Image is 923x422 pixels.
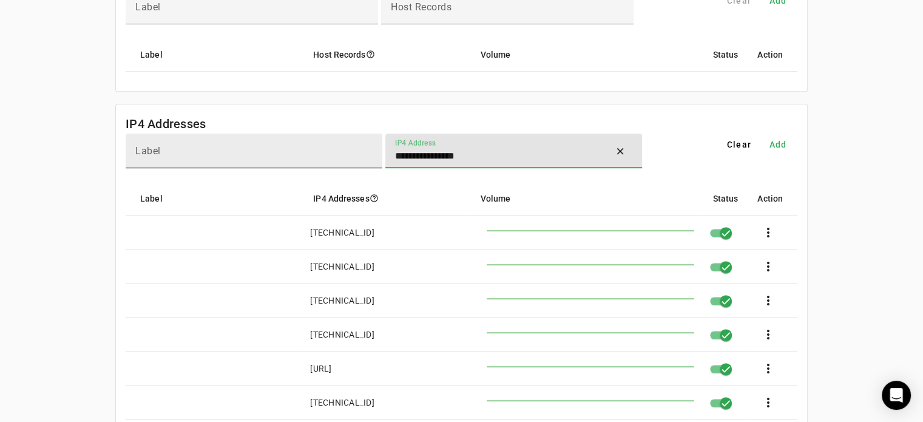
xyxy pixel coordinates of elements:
[303,38,470,72] mat-header-cell: Host Records
[126,114,206,134] mat-card-title: IP4 Addresses
[366,50,375,59] i: help_outline
[748,182,797,216] mat-header-cell: Action
[769,138,787,151] span: Add
[303,182,470,216] mat-header-cell: IP4 Addresses
[310,226,374,239] div: [TECHNICAL_ID]
[470,38,703,72] mat-header-cell: Volume
[391,1,451,13] mat-label: Host Records
[470,182,703,216] mat-header-cell: Volume
[720,134,759,155] button: Clear
[126,182,303,216] mat-header-cell: Label
[135,145,161,157] mat-label: Label
[310,328,374,341] div: [TECHNICAL_ID]
[370,194,379,203] i: help_outline
[310,260,374,273] div: [TECHNICAL_ID]
[310,362,331,375] div: [URL]
[703,182,748,216] mat-header-cell: Status
[310,396,374,409] div: [TECHNICAL_ID]
[310,294,374,307] div: [TECHNICAL_ID]
[126,38,303,72] mat-header-cell: Label
[603,137,642,166] button: Clear
[727,138,751,151] span: Clear
[882,381,911,410] div: Open Intercom Messenger
[135,1,161,13] mat-label: Label
[759,134,797,155] button: Add
[395,138,436,147] mat-label: IP4 Address
[703,38,748,72] mat-header-cell: Status
[748,38,797,72] mat-header-cell: Action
